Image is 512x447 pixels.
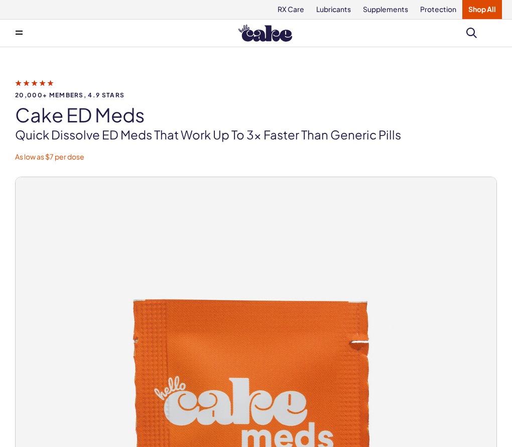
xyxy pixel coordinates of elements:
span: 20,000+ members, 4.9 stars [15,92,497,98]
p: Quick dissolve ED Meds that work up to 3x faster than generic pills [15,126,497,143]
a: 20,000+ members, 4.9 stars [15,78,497,98]
img: Hello Cake [238,25,292,42]
h1: Cake ED Meds [15,104,497,125]
p: As low as $7 per dose [15,152,497,162]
